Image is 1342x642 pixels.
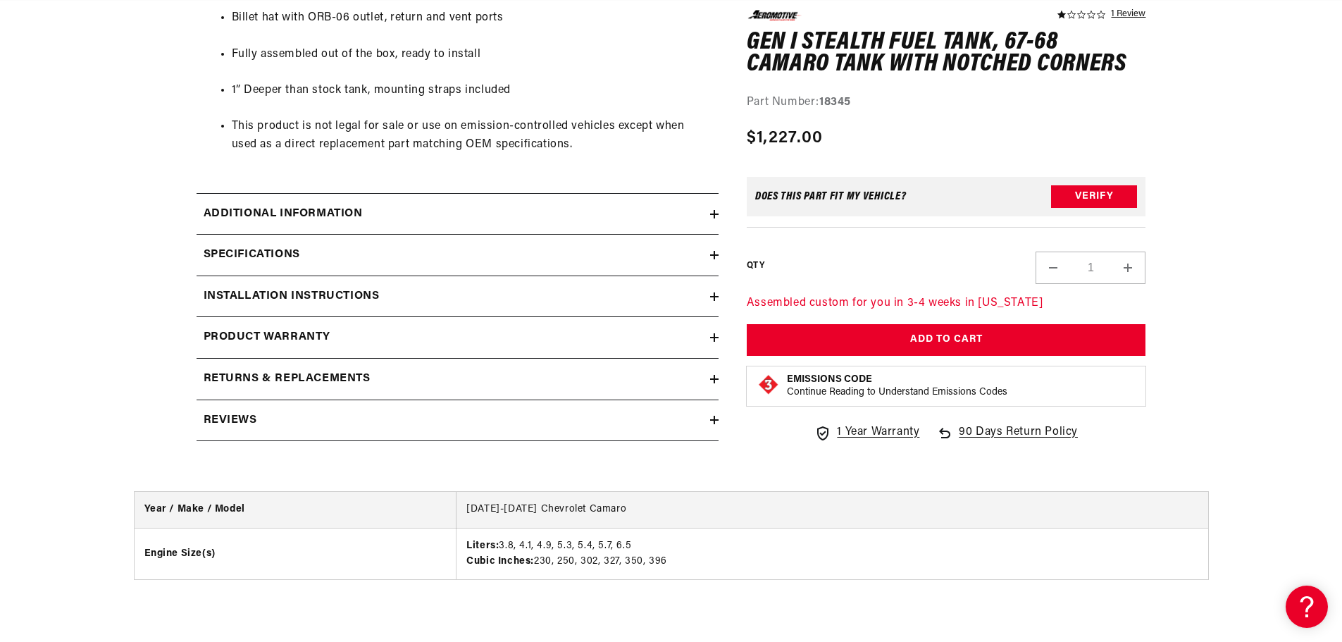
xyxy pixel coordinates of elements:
a: 1 reviews [1111,10,1145,20]
h2: Specifications [204,246,300,264]
div: Does This part fit My vehicle? [755,192,907,203]
span: $1,227.00 [747,125,824,151]
summary: Additional information [197,194,719,235]
div: Part Number: [747,94,1146,112]
li: Fully assembled out of the box, ready to install [232,46,712,64]
summary: Specifications [197,235,719,276]
button: Add to Cart [747,324,1146,356]
p: Assembled custom for you in 3-4 weeks in [US_STATE] [747,295,1146,314]
button: Verify [1051,186,1137,209]
li: 1” Deeper than stock tank, mounting straps included [232,82,712,100]
h2: Additional information [204,205,363,223]
label: QTY [747,260,764,272]
a: 90 Days Return Policy [936,424,1078,456]
li: Billet hat with ORB-06 outlet, return and vent ports [232,9,712,27]
strong: Liters: [466,541,499,551]
strong: 18345 [819,97,851,108]
span: 90 Days Return Policy [959,424,1078,456]
li: This product is not legal for sale or use on emission-controlled vehicles except when used as a d... [232,118,712,154]
a: 1 Year Warranty [814,424,919,442]
td: [DATE]-[DATE] Chevrolet Camaro [456,492,1208,528]
td: 3.8, 4.1, 4.9, 5.3, 5.4, 5.7, 6.5 230, 250, 302, 327, 350, 396 [456,528,1208,579]
summary: Returns & replacements [197,359,719,400]
h2: Returns & replacements [204,370,371,388]
summary: Product warranty [197,317,719,358]
strong: Emissions Code [787,374,872,385]
h2: Product warranty [204,328,331,347]
summary: Installation Instructions [197,276,719,317]
img: Emissions code [757,374,780,396]
h1: Gen I Stealth Fuel Tank, 67-68 Camaro Tank with Notched Corners [747,32,1146,76]
strong: Cubic Inches: [466,556,534,567]
th: Engine Size(s) [135,528,456,579]
h2: Reviews [204,412,257,430]
summary: Reviews [197,400,719,441]
h2: Installation Instructions [204,288,380,306]
th: Year / Make / Model [135,492,456,528]
span: 1 Year Warranty [837,424,919,442]
button: Emissions CodeContinue Reading to Understand Emissions Codes [787,374,1007,399]
p: Continue Reading to Understand Emissions Codes [787,386,1007,399]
